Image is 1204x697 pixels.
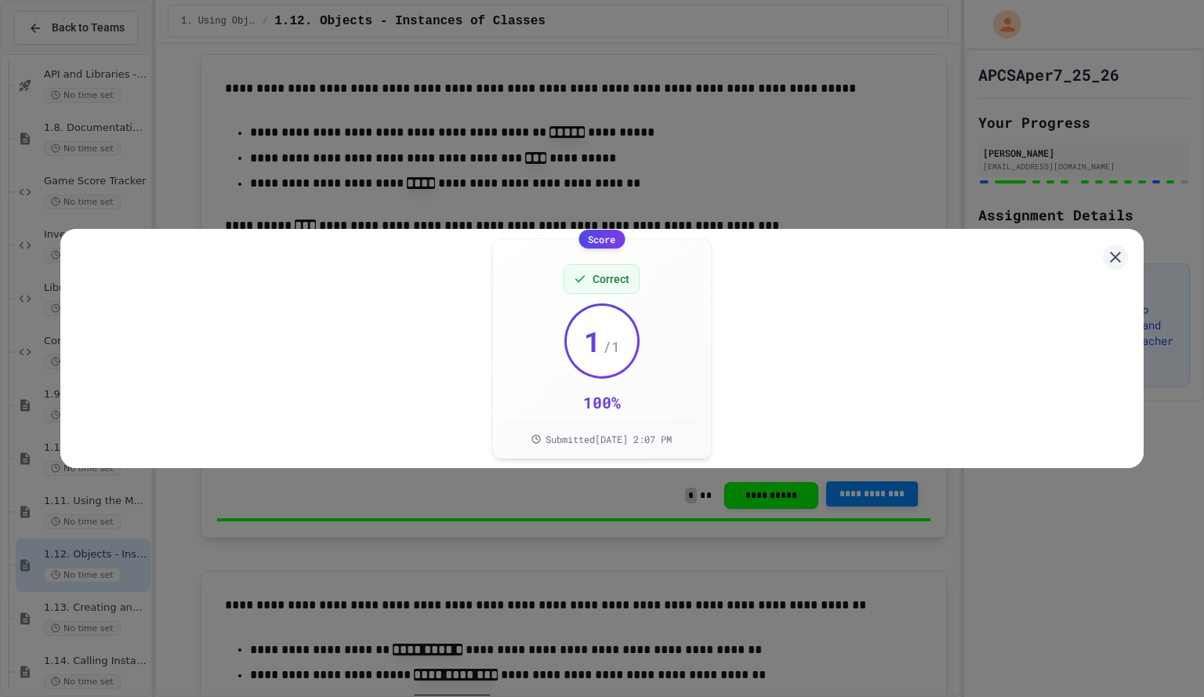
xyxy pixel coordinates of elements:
[578,230,625,249] div: Score
[584,325,601,357] span: 1
[546,433,672,445] span: Submitted [DATE] 2:07 PM
[583,391,621,413] div: 100 %
[593,271,629,287] span: Correct
[603,336,620,358] span: / 1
